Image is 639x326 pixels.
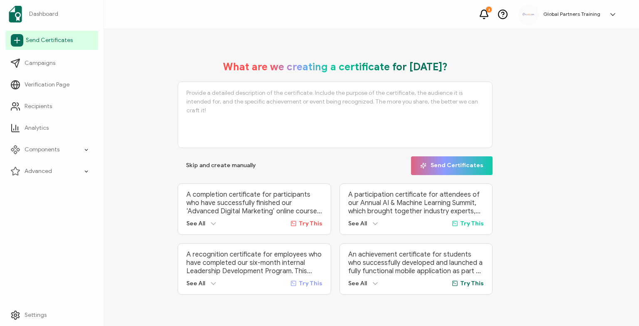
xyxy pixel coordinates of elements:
span: Try This [299,220,322,227]
span: Send Certificates [26,36,73,44]
button: Skip and create manually [178,156,264,175]
span: See All [348,280,367,287]
span: See All [348,220,367,227]
span: Try This [460,220,484,227]
span: See All [186,280,205,287]
p: A participation certificate for attendees of our Annual AI & Machine Learning Summit, which broug... [348,190,484,215]
a: Dashboard [5,2,98,26]
div: 2 [486,7,492,12]
span: Analytics [25,124,49,132]
button: Send Certificates [411,156,493,175]
span: Settings [25,311,47,319]
p: An achievement certificate for students who successfully developed and launched a fully functiona... [348,250,484,275]
img: sertifier-logomark-colored.svg [9,6,22,22]
span: Components [25,146,59,154]
h5: Global Partners Training [543,11,600,17]
span: Campaigns [25,59,55,67]
img: a67b0fc9-8215-4772-819c-d3ef58439fce.png [523,13,535,16]
span: Skip and create manually [186,163,256,168]
span: Recipients [25,102,52,111]
span: Try This [460,280,484,287]
span: Advanced [25,167,52,175]
span: Dashboard [29,10,58,18]
a: Analytics [5,120,98,136]
span: Verification Page [25,81,69,89]
span: Send Certificates [420,163,483,169]
span: See All [186,220,205,227]
a: Campaigns [5,55,98,72]
p: A recognition certificate for employees who have completed our six-month internal Leadership Deve... [186,250,322,275]
iframe: Chat Widget [597,286,639,326]
a: Recipients [5,98,98,115]
span: Try This [299,280,322,287]
a: Send Certificates [5,31,98,50]
p: A completion certificate for participants who have successfully finished our ‘Advanced Digital Ma... [186,190,322,215]
a: Settings [5,307,98,324]
h1: What are we creating a certificate for [DATE]? [223,61,448,73]
a: Verification Page [5,77,98,93]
